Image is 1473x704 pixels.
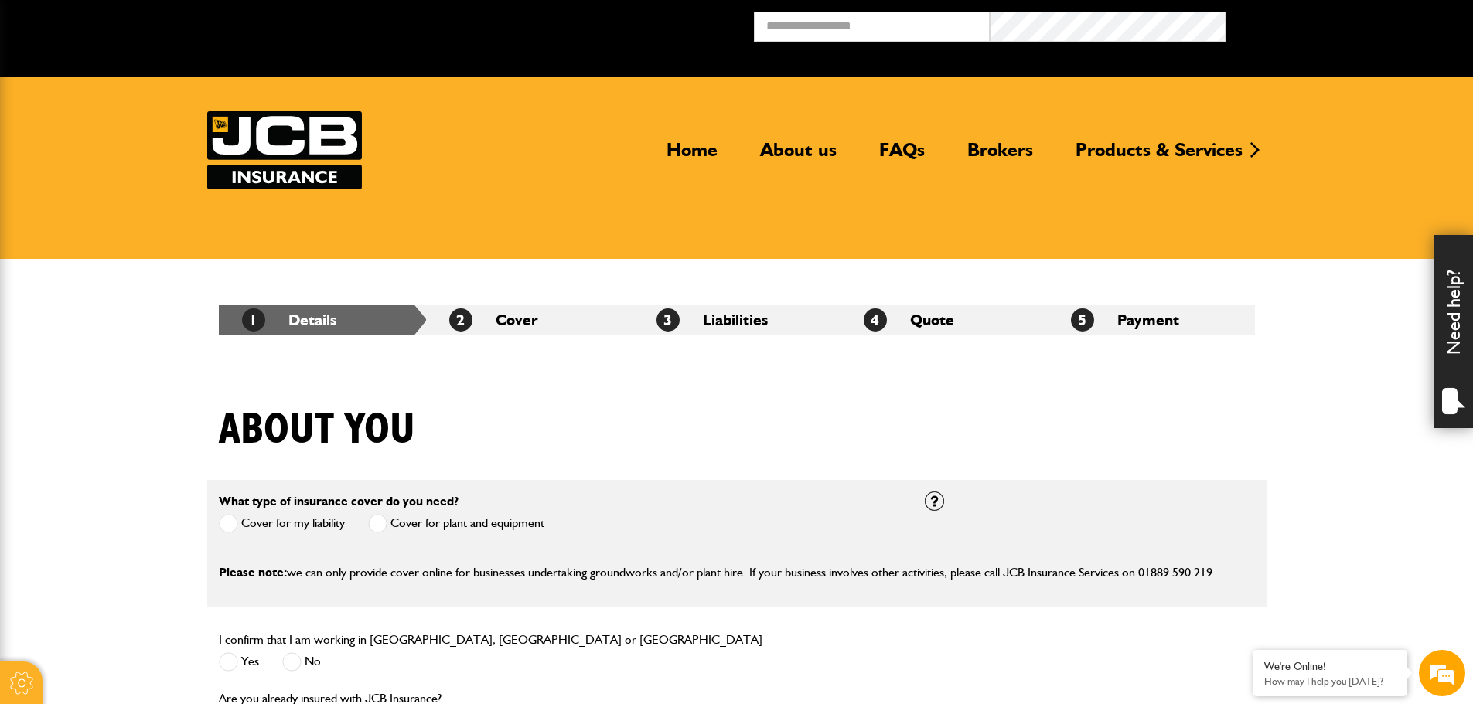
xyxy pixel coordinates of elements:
a: Brokers [956,138,1045,174]
div: Need help? [1434,235,1473,428]
a: JCB Insurance Services [207,111,362,189]
a: About us [748,138,848,174]
span: Please note: [219,565,287,580]
a: Home [655,138,729,174]
p: How may I help you today? [1264,675,1396,687]
label: Yes [219,652,259,672]
p: we can only provide cover online for businesses undertaking groundworks and/or plant hire. If you... [219,563,1255,583]
span: 4 [864,308,887,332]
label: What type of insurance cover do you need? [219,495,459,508]
label: Cover for my liability [219,514,345,533]
h1: About you [219,404,415,456]
li: Cover [426,305,633,335]
img: JCB Insurance Services logo [207,111,362,189]
label: Cover for plant and equipment [368,514,544,533]
li: Quote [840,305,1048,335]
div: We're Online! [1264,660,1396,673]
li: Details [219,305,426,335]
a: FAQs [868,138,936,174]
button: Broker Login [1226,12,1461,36]
span: 2 [449,308,472,332]
li: Liabilities [633,305,840,335]
span: 1 [242,308,265,332]
span: 5 [1071,308,1094,332]
span: 3 [656,308,680,332]
label: I confirm that I am working in [GEOGRAPHIC_DATA], [GEOGRAPHIC_DATA] or [GEOGRAPHIC_DATA] [219,634,762,646]
li: Payment [1048,305,1255,335]
a: Products & Services [1064,138,1254,174]
label: No [282,652,321,672]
